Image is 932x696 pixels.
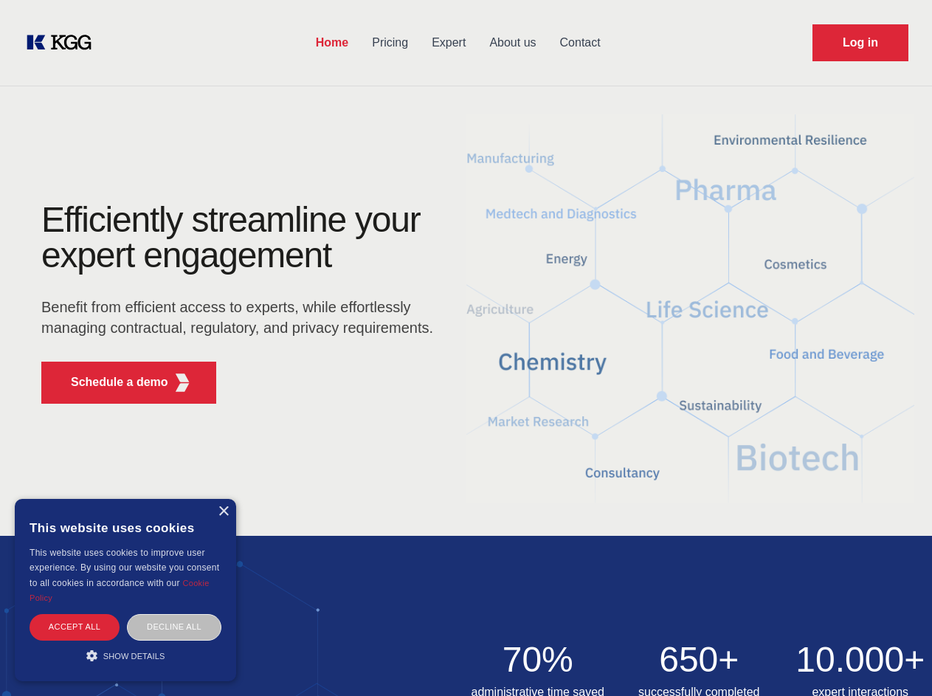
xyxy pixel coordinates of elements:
img: KGG Fifth Element RED [173,373,192,392]
a: Cookie Policy [30,579,210,602]
span: Show details [103,652,165,661]
button: Schedule a demoKGG Fifth Element RED [41,362,216,404]
div: This website uses cookies [30,510,221,545]
a: Pricing [360,24,420,62]
a: Home [304,24,360,62]
a: Expert [420,24,477,62]
a: Contact [548,24,612,62]
img: KGG Fifth Element RED [466,96,915,521]
div: Close [218,506,229,517]
a: About us [477,24,548,62]
p: Schedule a demo [71,373,168,391]
h2: 70% [466,642,610,678]
span: This website uses cookies to improve user experience. By using our website you consent to all coo... [30,548,219,588]
div: Accept all [30,614,120,640]
h1: Efficiently streamline your expert engagement [41,202,443,273]
div: Decline all [127,614,221,640]
a: Request Demo [812,24,908,61]
h2: 650+ [627,642,771,678]
a: KOL Knowledge Platform: Talk to Key External Experts (KEE) [24,31,103,55]
div: Show details [30,648,221,663]
p: Benefit from efficient access to experts, while effortlessly managing contractual, regulatory, an... [41,297,443,338]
